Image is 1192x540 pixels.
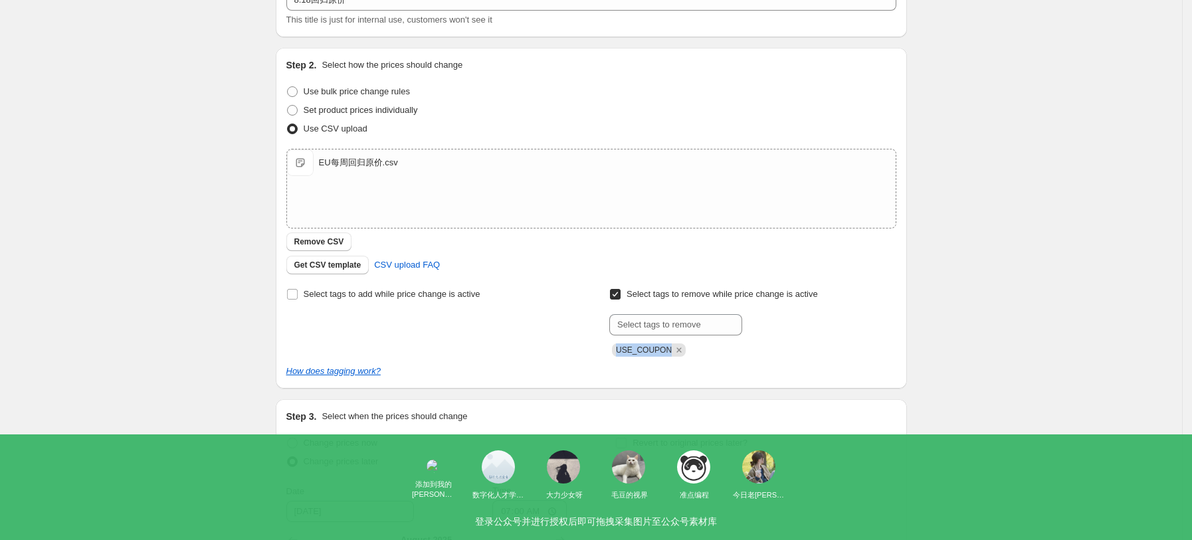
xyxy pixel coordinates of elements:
[609,314,742,335] input: Select tags to remove
[366,254,448,276] a: CSV upload FAQ
[286,256,369,274] button: Get CSV template
[304,124,367,134] span: Use CSV upload
[673,344,685,356] button: Remove USE_COUPON
[616,345,672,355] span: USE_COUPON
[294,236,344,247] span: Remove CSV
[286,410,317,423] h2: Step 3.
[322,410,467,423] p: Select when the prices should change
[286,232,352,251] button: Remove CSV
[319,156,398,169] div: EU每周回归原价.csv
[286,58,317,72] h2: Step 2.
[627,289,818,299] span: Select tags to remove while price change is active
[304,105,418,115] span: Set product prices individually
[294,260,361,270] span: Get CSV template
[374,258,440,272] span: CSV upload FAQ
[304,86,410,96] span: Use bulk price change rules
[286,366,381,376] a: How does tagging work?
[304,289,480,299] span: Select tags to add while price change is active
[286,15,492,25] span: This title is just for internal use, customers won't see it
[322,58,462,72] p: Select how the prices should change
